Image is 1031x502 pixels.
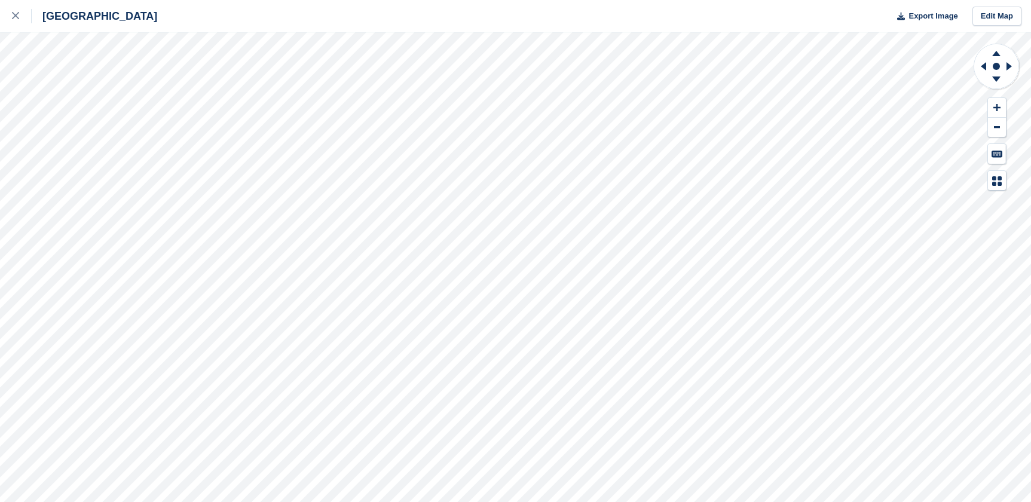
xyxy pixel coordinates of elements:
div: [GEOGRAPHIC_DATA] [32,9,157,23]
button: Zoom In [988,98,1006,118]
button: Export Image [890,7,958,26]
button: Keyboard Shortcuts [988,144,1006,164]
button: Zoom Out [988,118,1006,137]
button: Map Legend [988,171,1006,191]
span: Export Image [908,10,957,22]
a: Edit Map [972,7,1021,26]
